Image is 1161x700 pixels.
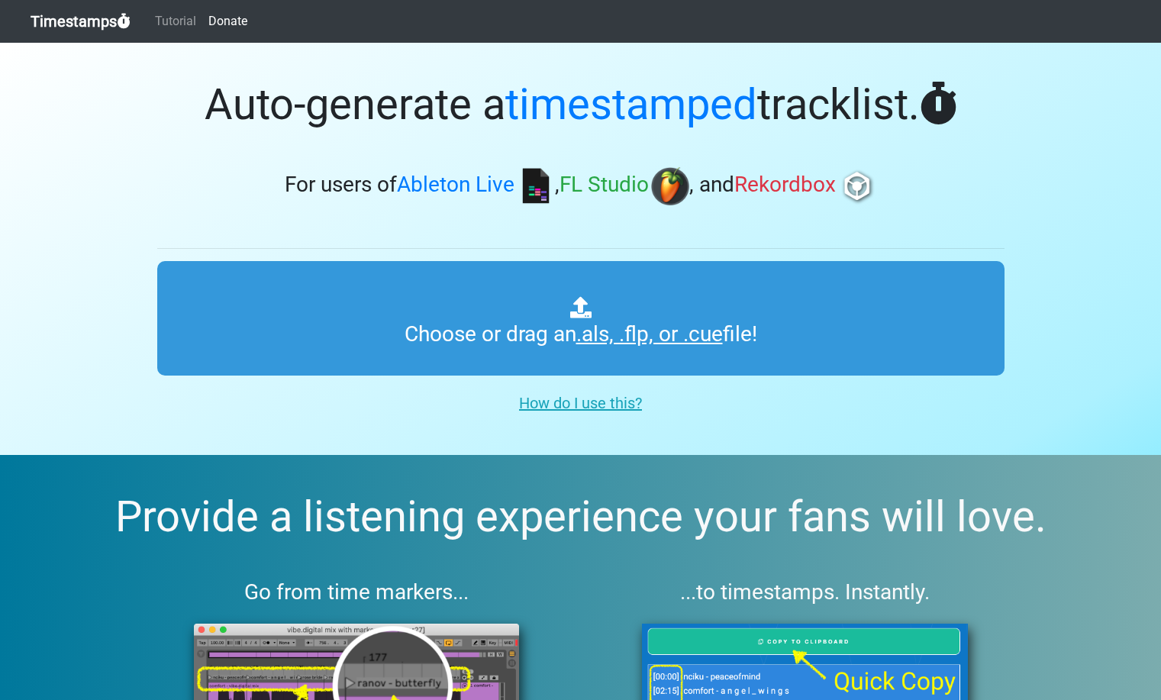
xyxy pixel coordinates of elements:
[202,6,253,37] a: Donate
[505,79,757,130] span: timestamped
[517,167,555,205] img: ableton.png
[651,167,689,205] img: fl.png
[157,79,1005,131] h1: Auto-generate a tracklist.
[605,579,1005,605] h3: ...to timestamps. Instantly.
[560,173,649,198] span: FL Studio
[734,173,836,198] span: Rekordbox
[31,6,131,37] a: Timestamps
[149,6,202,37] a: Tutorial
[37,492,1124,543] h2: Provide a listening experience your fans will love.
[519,394,642,412] u: How do I use this?
[397,173,514,198] span: Ableton Live
[157,167,1005,205] h3: For users of , , and
[838,167,876,205] img: rb.png
[157,579,556,605] h3: Go from time markers...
